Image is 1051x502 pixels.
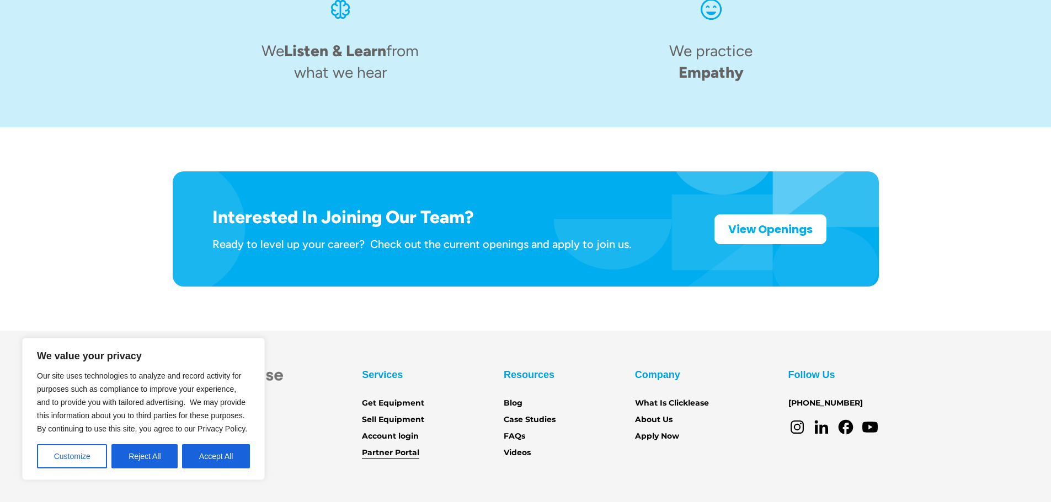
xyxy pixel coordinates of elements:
[669,40,753,83] h4: We practice
[635,397,709,409] a: What Is Clicklease
[212,237,631,251] div: Ready to level up your career? Check out the current openings and apply to join us.
[284,41,386,60] span: Listen & Learn
[635,366,680,384] div: Company
[635,414,673,426] a: About Us
[504,366,554,384] div: Resources
[679,63,744,82] span: Empathy
[635,430,679,442] a: Apply Now
[37,349,250,363] p: We value your privacy
[37,444,107,468] button: Customize
[212,207,631,228] h1: Interested In Joining Our Team?
[728,222,813,237] strong: View Openings
[362,414,424,426] a: Sell Equipment
[362,366,403,384] div: Services
[504,414,556,426] a: Case Studies
[788,366,835,384] div: Follow Us
[788,397,863,409] a: [PHONE_NUMBER]
[37,371,247,433] span: Our site uses technologies to analyze and record activity for purposes such as compliance to impr...
[362,447,419,459] a: Partner Portal
[182,444,250,468] button: Accept All
[22,338,265,480] div: We value your privacy
[504,430,525,442] a: FAQs
[714,214,826,244] a: View Openings
[362,397,424,409] a: Get Equipment
[362,430,419,442] a: Account login
[111,444,178,468] button: Reject All
[258,40,423,83] h4: We from what we hear
[504,397,522,409] a: Blog
[504,447,531,459] a: Videos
